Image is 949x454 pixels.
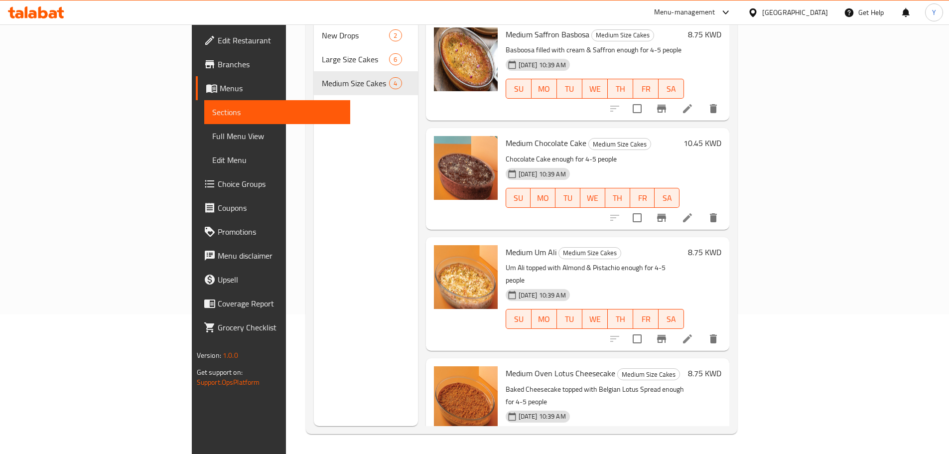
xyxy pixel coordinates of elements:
[314,71,418,95] div: Medium Size Cakes4
[663,82,680,96] span: SA
[196,76,350,100] a: Menus
[218,298,342,309] span: Coverage Report
[510,191,527,205] span: SU
[390,79,401,88] span: 4
[589,139,651,150] span: Medium Size Cakes
[592,29,654,41] span: Medium Size Cakes
[582,79,608,99] button: WE
[515,60,570,70] span: [DATE] 10:39 AM
[650,206,674,230] button: Branch-specific-item
[681,212,693,224] a: Edit menu item
[634,191,651,205] span: FR
[683,136,721,150] h6: 10.45 KWD
[196,268,350,292] a: Upsell
[196,292,350,315] a: Coverage Report
[218,250,342,262] span: Menu disclaimer
[555,188,580,208] button: TU
[506,44,684,56] p: Basboosa filled with cream & Saffron enough for 4-5 people
[218,202,342,214] span: Coupons
[532,79,557,99] button: MO
[212,130,342,142] span: Full Menu View
[650,327,674,351] button: Branch-specific-item
[196,220,350,244] a: Promotions
[627,207,648,228] span: Select to update
[584,191,601,205] span: WE
[506,153,680,165] p: Chocolate Cake enough for 4-5 people
[322,53,389,65] span: Large Size Cakes
[314,47,418,71] div: Large Size Cakes6
[627,328,648,349] span: Select to update
[196,172,350,196] a: Choice Groups
[559,191,576,205] span: TU
[559,247,621,259] span: Medium Size Cakes
[434,27,498,91] img: Medium Saffron Basbosa
[531,188,555,208] button: MO
[196,244,350,268] a: Menu disclaimer
[196,315,350,339] a: Grocery Checklist
[506,188,531,208] button: SU
[515,169,570,179] span: [DATE] 10:39 AM
[612,82,629,96] span: TH
[197,349,221,362] span: Version:
[223,349,238,362] span: 1.0.0
[637,82,655,96] span: FR
[650,97,674,121] button: Branch-specific-item
[204,124,350,148] a: Full Menu View
[506,79,532,99] button: SU
[515,291,570,300] span: [DATE] 10:39 AM
[688,245,721,259] h6: 8.75 KWD
[196,196,350,220] a: Coupons
[204,100,350,124] a: Sections
[506,136,586,151] span: Medium Chocolate Cake
[655,188,679,208] button: SA
[220,82,342,94] span: Menus
[506,309,532,329] button: SU
[196,52,350,76] a: Branches
[535,191,551,205] span: MO
[633,79,659,99] button: FR
[204,148,350,172] a: Edit Menu
[389,29,402,41] div: items
[314,23,418,47] div: New Drops2
[688,27,721,41] h6: 8.75 KWD
[612,312,629,326] span: TH
[681,333,693,345] a: Edit menu item
[212,106,342,118] span: Sections
[762,7,828,18] div: [GEOGRAPHIC_DATA]
[561,82,578,96] span: TU
[218,226,342,238] span: Promotions
[633,309,659,329] button: FR
[557,309,582,329] button: TU
[536,312,553,326] span: MO
[654,6,715,18] div: Menu-management
[506,27,589,42] span: Medium Saffron Basbosa
[322,29,389,41] span: New Drops
[630,188,655,208] button: FR
[588,138,651,150] div: Medium Size Cakes
[314,19,418,99] nav: Menu sections
[586,312,604,326] span: WE
[608,309,633,329] button: TH
[617,368,680,380] div: Medium Size Cakes
[212,154,342,166] span: Edit Menu
[322,77,389,89] span: Medium Size Cakes
[515,412,570,421] span: [DATE] 10:39 AM
[701,97,725,121] button: delete
[582,309,608,329] button: WE
[637,312,655,326] span: FR
[218,321,342,333] span: Grocery Checklist
[506,262,684,287] p: Um Ali topped with Almond & Pistachio enough for 4-5 people
[434,245,498,309] img: Medium Um Ali
[196,28,350,52] a: Edit Restaurant
[663,312,680,326] span: SA
[659,309,684,329] button: SA
[701,327,725,351] button: delete
[659,79,684,99] button: SA
[688,366,721,380] h6: 8.75 KWD
[506,366,615,381] span: Medium Oven Lotus Cheesecake
[506,383,684,408] p: Baked Cheesecake topped with Belgian Lotus Spread enough for 4-5 people
[618,369,679,380] span: Medium Size Cakes
[609,191,626,205] span: TH
[510,82,528,96] span: SU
